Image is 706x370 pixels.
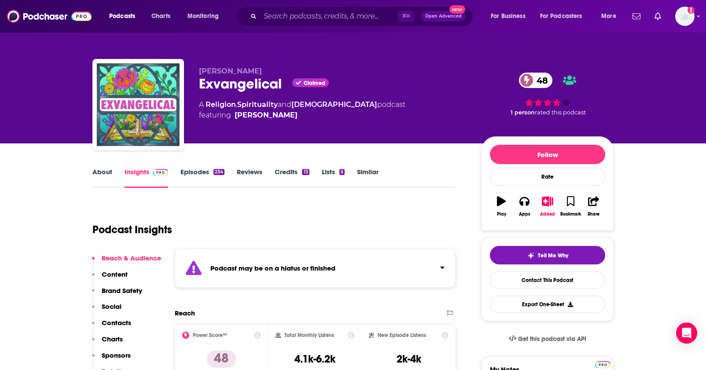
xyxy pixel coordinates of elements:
[206,100,236,109] a: Religion
[588,212,599,217] div: Share
[378,332,426,338] h2: New Episode Listens
[485,9,537,23] button: open menu
[193,332,227,338] h2: Power Score™
[151,10,170,22] span: Charts
[294,352,335,366] h3: 4.1k-6.2k
[421,11,466,22] button: Open AdvancedNew
[153,169,168,176] img: Podchaser Pro
[502,328,593,350] a: Get this podcast via API
[651,9,665,24] a: Show notifications dropdown
[199,67,262,75] span: [PERSON_NAME]
[199,110,405,121] span: featuring
[102,302,121,311] p: Social
[398,11,414,22] span: ⌘ K
[482,67,614,121] div: 48 1 personrated this podcast
[92,223,172,236] h1: Podcast Insights
[528,73,552,88] span: 48
[278,100,291,109] span: and
[210,264,335,272] strong: Podcast may be on a hiatus or finished
[237,100,278,109] a: Spirituality
[536,190,559,222] button: Added
[497,212,506,217] div: Play
[302,169,309,175] div: 13
[260,9,398,23] input: Search podcasts, credits, & more...
[92,168,112,188] a: About
[188,10,219,22] span: Monitoring
[490,246,605,264] button: tell me why sparkleTell Me Why
[92,319,131,335] button: Contacts
[490,271,605,289] a: Contact This Podcast
[675,7,695,26] img: User Profile
[304,81,325,85] span: Claimed
[595,361,610,368] img: Podchaser Pro
[102,335,123,343] p: Charts
[284,332,334,338] h2: Total Monthly Listens
[535,109,586,116] span: rated this podcast
[397,352,421,366] h3: 2k-4k
[425,14,462,18] span: Open Advanced
[560,212,581,217] div: Bookmark
[491,10,526,22] span: For Business
[92,270,128,286] button: Content
[103,9,147,23] button: open menu
[109,10,135,22] span: Podcasts
[582,190,605,222] button: Share
[102,254,161,262] p: Reach & Audience
[518,335,586,343] span: Get this podcast via API
[175,309,195,317] h2: Reach
[601,10,616,22] span: More
[180,168,224,188] a: Episodes234
[236,100,237,109] span: ,
[102,351,131,359] p: Sponsors
[540,10,582,22] span: For Podcasters
[213,169,224,175] div: 234
[490,168,605,186] div: Rate
[629,9,644,24] a: Show notifications dropdown
[92,254,161,270] button: Reach & Audience
[322,168,345,188] a: Lists5
[92,351,131,367] button: Sponsors
[181,9,230,23] button: open menu
[676,322,697,344] div: Open Intercom Messenger
[235,110,298,121] a: Blake Chastain
[7,8,92,25] img: Podchaser - Follow, Share and Rate Podcasts
[199,99,405,121] div: A podcast
[513,190,536,222] button: Apps
[357,168,379,188] a: Similar
[102,319,131,327] p: Contacts
[527,252,534,259] img: tell me why sparkle
[102,286,142,295] p: Brand Safety
[339,169,345,175] div: 5
[490,296,605,313] button: Export One-Sheet
[534,9,595,23] button: open menu
[538,252,568,259] span: Tell Me Why
[595,360,610,368] a: Pro website
[675,7,695,26] button: Show profile menu
[559,190,582,222] button: Bookmark
[490,145,605,164] button: Follow
[595,9,627,23] button: open menu
[244,6,482,26] div: Search podcasts, credits, & more...
[540,212,555,217] div: Added
[175,249,456,288] section: Click to expand status details
[237,168,262,188] a: Reviews
[102,270,128,278] p: Content
[519,73,552,88] a: 48
[490,190,513,222] button: Play
[94,61,182,149] img: Exvangelical
[449,5,465,14] span: New
[92,286,142,303] button: Brand Safety
[92,335,123,351] button: Charts
[675,7,695,26] span: Logged in as broadleafbooks_
[688,7,695,14] svg: Add a profile image
[275,168,309,188] a: Credits13
[511,109,535,116] span: 1 person
[519,212,530,217] div: Apps
[291,100,377,109] a: [DEMOGRAPHIC_DATA]
[146,9,176,23] a: Charts
[92,302,121,319] button: Social
[207,350,236,368] p: 48
[125,168,168,188] a: InsightsPodchaser Pro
